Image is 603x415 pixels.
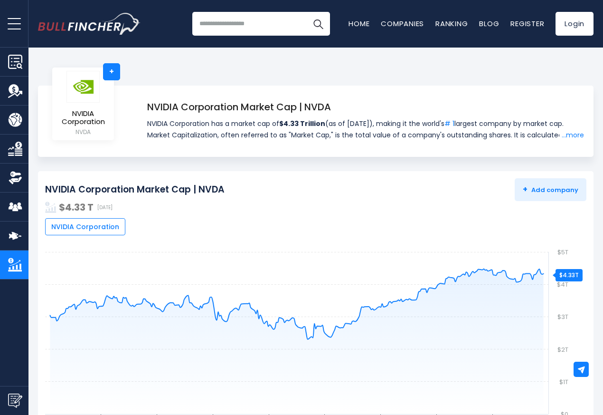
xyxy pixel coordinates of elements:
text: $4T [557,280,568,289]
a: NVIDIA Corporation NVDA [59,70,107,137]
a: + [103,63,120,80]
div: $4.33T [556,269,583,281]
strong: + [523,184,528,195]
a: Go to homepage [38,13,140,35]
a: Register [510,19,544,29]
a: Blog [479,19,499,29]
button: +Add company [515,178,586,201]
button: Search [306,12,330,36]
a: Ranking [435,19,468,29]
h1: NVIDIA Corporation Market Cap | NVDA [147,100,584,114]
text: $3T [557,312,568,321]
a: Companies [381,19,424,29]
strong: $4.33 T [59,201,94,214]
text: $5T [557,248,568,257]
a: # 1 [444,119,454,128]
span: NVIDIA Corporation has a market cap of (as of [DATE]), making it the world's largest company by m... [147,118,584,141]
span: NVIDIA Corporation [51,222,119,231]
span: [DATE] [97,204,113,211]
strong: $4.33 Trillion [279,119,325,128]
img: Bullfincher logo [38,13,141,35]
span: NVIDIA Corporation [60,110,106,125]
img: Ownership [8,171,22,185]
a: Home [349,19,369,29]
small: NVDA [60,128,106,136]
a: ...more [559,129,584,141]
h2: NVIDIA Corporation Market Cap | NVDA [45,184,225,196]
text: $2T [557,345,568,354]
a: Login [556,12,594,36]
text: $1T [559,377,568,386]
img: logo [66,71,100,103]
span: Add company [523,185,578,194]
img: addasd [45,202,57,213]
